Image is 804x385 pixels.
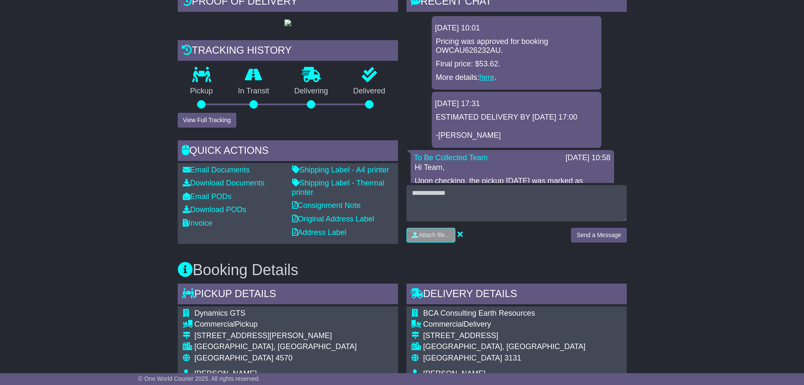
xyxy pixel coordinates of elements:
[178,140,398,163] div: Quick Actions
[292,179,384,197] a: Shipping Label - Thermal printer
[415,163,610,172] p: Hi Team,
[436,73,597,82] p: More details: .
[423,342,586,352] div: [GEOGRAPHIC_DATA], [GEOGRAPHIC_DATA]
[423,354,502,362] span: [GEOGRAPHIC_DATA]
[479,73,495,82] a: here
[436,113,597,140] p: ESTIMATED DELIVERY BY [DATE] 17:00 -[PERSON_NAME]
[423,320,464,328] span: Commercial
[423,369,486,378] span: [PERSON_NAME]
[195,369,257,378] span: [PERSON_NAME]
[195,354,273,362] span: [GEOGRAPHIC_DATA]
[292,215,374,223] a: Original Address Label
[178,87,226,96] p: Pickup
[183,219,213,227] a: Invoice
[435,24,598,33] div: [DATE] 10:01
[195,320,235,328] span: Commercial
[292,201,361,210] a: Consignment Note
[178,40,398,63] div: Tracking history
[435,99,598,109] div: [DATE] 17:31
[195,342,357,352] div: [GEOGRAPHIC_DATA], [GEOGRAPHIC_DATA]
[406,284,627,306] div: Delivery Details
[284,19,291,26] img: GetPodImage
[178,284,398,306] div: Pickup Details
[183,205,246,214] a: Download PODs
[292,166,389,174] a: Shipping Label - A4 printer
[566,153,611,163] div: [DATE] 10:58
[183,179,265,187] a: Download Documents
[183,166,250,174] a: Email Documents
[571,228,626,243] button: Send a Message
[414,153,488,162] a: To Be Collected Team
[436,37,597,55] p: Pricing was approved for booking OWCAU626232AU.
[436,60,597,69] p: Final price: $53.62.
[423,320,586,329] div: Delivery
[195,309,246,317] span: Dynamics GTS
[178,262,627,279] h3: Booking Details
[292,228,347,237] a: Address Label
[225,87,282,96] p: In Transit
[195,320,357,329] div: Pickup
[178,113,236,128] button: View Full Tracking
[423,309,535,317] span: BCA Consulting Earth Resources
[504,354,521,362] span: 3131
[341,87,398,96] p: Delivered
[138,375,260,382] span: © One World Courier 2025. All rights reserved.
[423,331,586,341] div: [STREET_ADDRESS]
[415,177,610,222] p: Upon checking, the pickup [DATE] was marked as collected; however, there were multiple collection...
[282,87,341,96] p: Delivering
[195,331,357,341] div: [STREET_ADDRESS][PERSON_NAME]
[183,192,232,201] a: Email PODs
[276,354,292,362] span: 4570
